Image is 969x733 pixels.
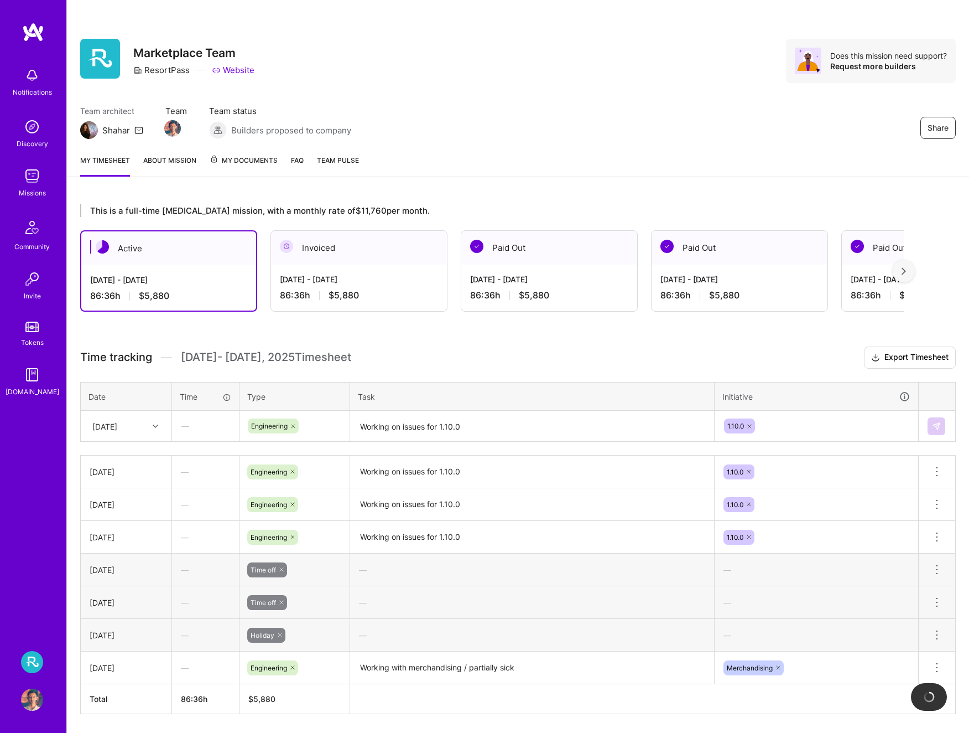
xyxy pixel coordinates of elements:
[920,117,956,139] button: Share
[280,290,438,301] div: 86:36 h
[727,533,743,541] span: 1.10.0
[210,154,278,177] a: My Documents
[172,653,239,683] div: —
[351,653,713,683] textarea: Working with merchandising / partially sick
[924,691,935,703] img: loading
[81,231,256,265] div: Active
[81,684,172,714] th: Total
[80,121,98,139] img: Team Architect
[902,267,906,275] img: right
[727,422,744,430] span: 1.10.0
[715,621,918,650] div: —
[90,290,247,302] div: 86:36 h
[80,154,130,177] a: My timesheet
[81,382,172,411] th: Date
[172,457,239,487] div: —
[280,240,293,253] img: Invoiced
[317,154,359,177] a: Team Pulse
[90,531,163,543] div: [DATE]
[6,386,59,398] div: [DOMAIN_NAME]
[181,350,351,364] span: [DATE] - [DATE] , 2025 Timesheet
[251,566,276,574] span: Time off
[80,105,143,117] span: Team architect
[21,116,43,138] img: discovery
[21,268,43,290] img: Invite
[21,64,43,86] img: bell
[18,651,46,673] a: Resortpass: Marketplace Team
[25,322,39,332] img: tokens
[727,500,743,509] span: 1.10.0
[96,240,109,254] img: Active
[133,66,142,75] i: icon CompanyGray
[652,231,827,265] div: Paid Out
[90,274,247,286] div: [DATE] - [DATE]
[172,588,239,617] div: —
[21,165,43,187] img: teamwork
[164,120,181,137] img: Team Member Avatar
[18,689,46,711] a: User Avatar
[165,119,180,138] a: Team Member Avatar
[722,390,910,403] div: Initiative
[932,422,941,431] img: Submit
[715,588,918,617] div: —
[172,555,239,585] div: —
[90,629,163,641] div: [DATE]
[239,684,350,714] th: $5,880
[291,154,304,177] a: FAQ
[251,533,287,541] span: Engineering
[461,231,637,265] div: Paid Out
[830,50,947,61] div: Does this mission need support?
[153,424,158,429] i: icon Chevron
[14,241,50,252] div: Community
[660,290,819,301] div: 86:36 h
[21,364,43,386] img: guide book
[172,684,239,714] th: 86:36h
[239,382,350,411] th: Type
[173,411,238,441] div: —
[851,240,864,253] img: Paid Out
[470,273,628,285] div: [DATE] - [DATE]
[351,412,713,441] textarea: Working on issues for 1.10.0
[172,621,239,650] div: —
[134,126,143,135] i: icon Mail
[660,240,674,253] img: Paid Out
[928,122,949,133] span: Share
[133,46,254,60] h3: Marketplace Team
[17,138,48,149] div: Discovery
[22,22,44,42] img: logo
[90,564,163,576] div: [DATE]
[251,468,287,476] span: Engineering
[143,154,196,177] a: About Mission
[727,664,773,672] span: Merchandising
[251,664,287,672] span: Engineering
[165,105,187,117] span: Team
[251,422,288,430] span: Engineering
[209,121,227,139] img: Builders proposed to company
[212,64,254,76] a: Website
[350,555,714,585] div: —
[280,273,438,285] div: [DATE] - [DATE]
[470,240,483,253] img: Paid Out
[172,523,239,552] div: —
[251,631,274,639] span: Holiday
[92,420,117,432] div: [DATE]
[209,105,351,117] span: Team status
[172,490,239,519] div: —
[351,457,713,488] textarea: Working on issues for 1.10.0
[21,689,43,711] img: User Avatar
[102,125,130,136] div: Shahar
[139,290,169,302] span: $5,880
[24,290,41,302] div: Invite
[350,621,714,650] div: —
[351,489,713,520] textarea: Working on issues for 1.10.0
[90,662,163,674] div: [DATE]
[351,522,713,553] textarea: Working on issues for 1.10.0
[80,350,152,364] span: Time tracking
[470,290,628,301] div: 86:36 h
[350,588,714,617] div: —
[231,125,351,136] span: Builders proposed to company
[21,651,43,673] img: Resortpass: Marketplace Team
[519,290,549,301] span: $5,880
[864,347,956,369] button: Export Timesheet
[251,598,276,607] span: Time off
